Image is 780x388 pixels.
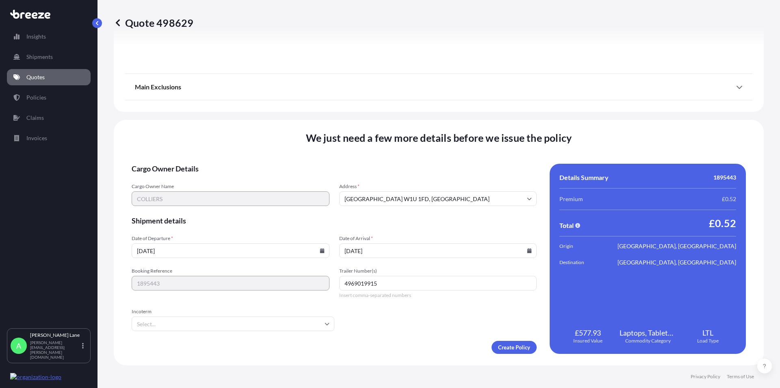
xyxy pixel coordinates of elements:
[10,373,61,381] img: organization-logo
[575,328,601,338] span: £577.93
[7,28,91,45] a: Insights
[722,195,736,203] span: £0.52
[559,195,583,203] span: Premium
[132,243,329,258] input: dd/mm/yyyy
[16,342,21,350] span: A
[573,338,602,344] span: Insured Value
[26,114,44,122] p: Claims
[620,328,676,338] span: Laptops, Tablets, Cellular and Smart Phones
[132,164,537,173] span: Cargo Owner Details
[26,134,47,142] p: Invoices
[132,235,329,242] span: Date of Departure
[559,173,609,182] span: Details Summary
[132,216,537,225] span: Shipment details
[30,332,80,338] p: [PERSON_NAME] Lane
[559,258,605,267] span: Destination
[26,33,46,41] p: Insights
[339,276,537,290] input: Number1, number2,...
[7,130,91,146] a: Invoices
[691,373,720,380] a: Privacy Policy
[7,110,91,126] a: Claims
[702,328,713,338] span: LTL
[306,131,572,144] span: We just need a few more details before we issue the policy
[135,77,743,97] div: Main Exclusions
[339,183,537,190] span: Address
[26,73,45,81] p: Quotes
[30,340,80,360] p: [PERSON_NAME][EMAIL_ADDRESS][PERSON_NAME][DOMAIN_NAME]
[132,316,334,331] input: Select...
[697,338,719,344] span: Load Type
[617,258,736,267] span: [GEOGRAPHIC_DATA], [GEOGRAPHIC_DATA]
[7,69,91,85] a: Quotes
[135,83,181,91] span: Main Exclusions
[339,292,537,299] span: Insert comma-separated numbers
[132,183,329,190] span: Cargo Owner Name
[625,338,671,344] span: Commodity Category
[132,308,334,315] span: Incoterm
[492,341,537,354] button: Create Policy
[709,217,736,230] span: £0.52
[26,93,46,102] p: Policies
[7,49,91,65] a: Shipments
[26,53,53,61] p: Shipments
[498,343,530,351] p: Create Policy
[339,191,537,206] input: Cargo owner address
[114,16,193,29] p: Quote 498629
[132,268,329,274] span: Booking Reference
[713,173,736,182] span: 1895443
[339,268,537,274] span: Trailer Number(s)
[132,276,329,290] input: Your internal reference
[339,243,537,258] input: dd/mm/yyyy
[559,242,605,250] span: Origin
[727,373,754,380] a: Terms of Use
[559,221,574,230] span: Total
[339,235,537,242] span: Date of Arrival
[7,89,91,106] a: Policies
[617,242,736,250] span: [GEOGRAPHIC_DATA], [GEOGRAPHIC_DATA]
